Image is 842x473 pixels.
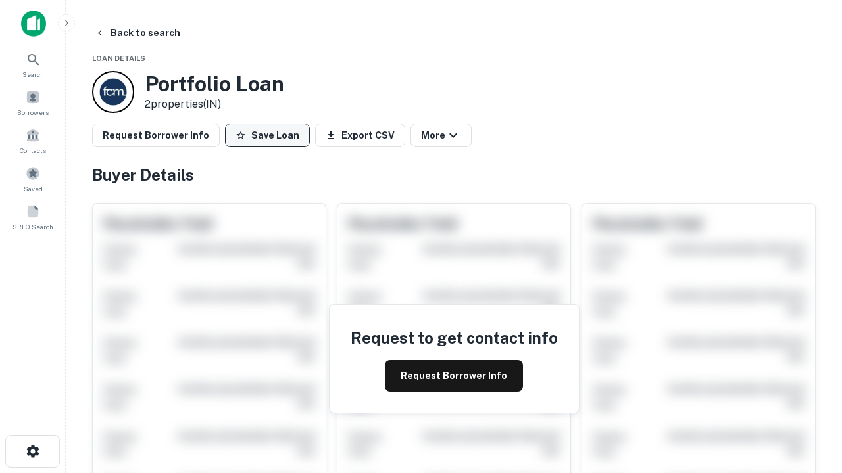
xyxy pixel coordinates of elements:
[145,72,284,97] h3: Portfolio Loan
[4,85,62,120] a: Borrowers
[145,97,284,112] p: 2 properties (IN)
[351,326,558,349] h4: Request to get contact info
[24,183,43,194] span: Saved
[20,145,46,156] span: Contacts
[385,360,523,392] button: Request Borrower Info
[4,161,62,196] a: Saved
[776,368,842,431] iframe: Chat Widget
[92,124,220,147] button: Request Borrower Info
[225,124,310,147] button: Save Loan
[4,123,62,158] a: Contacts
[4,199,62,235] a: SREO Search
[92,55,145,62] span: Loan Details
[4,47,62,82] a: Search
[12,221,53,232] span: SREO Search
[89,21,186,45] button: Back to search
[22,69,44,79] span: Search
[17,107,49,118] span: Borrowers
[315,124,405,147] button: Export CSV
[92,163,816,187] h4: Buyer Details
[21,11,46,37] img: capitalize-icon.png
[410,124,472,147] button: More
